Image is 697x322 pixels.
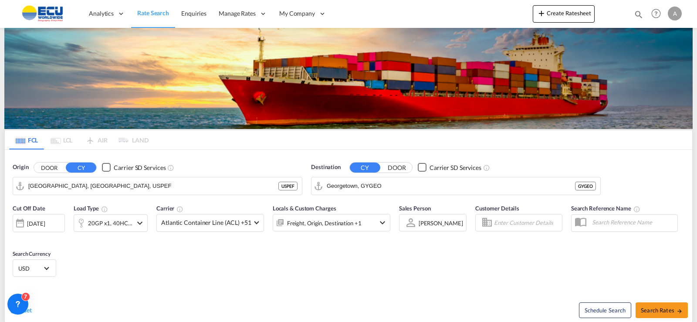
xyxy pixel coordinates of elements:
span: Customer Details [475,205,519,212]
md-icon: icon-chevron-down [135,218,145,228]
md-tab-item: FCL [9,130,44,149]
md-icon: Your search will be saved by the below given name [633,206,640,213]
div: Help [649,6,668,22]
md-icon: icon-magnify [634,10,643,19]
div: icon-refreshReset [9,306,32,315]
button: CY [66,163,96,173]
md-icon: icon-plus 400-fg [536,8,547,18]
md-checkbox: Checkbox No Ink [102,163,166,172]
span: Carrier [156,205,183,212]
span: Help [649,6,663,21]
div: 20GP x1 40HC x1 40GP x1 45HC x1 [88,217,132,229]
md-icon: icon-arrow-right [677,308,683,314]
span: Search Reference Name [571,205,640,212]
span: Reset [17,306,32,314]
md-icon: icon-information-outline [101,206,108,213]
span: Origin [13,163,28,172]
input: Search by Port [28,180,278,193]
input: Search Reference Name [588,216,677,229]
div: Freight Origin Destination Factory Stuffingicon-chevron-down [273,214,390,231]
span: Search Currency [13,251,51,257]
div: USPEF [278,182,298,190]
span: Cut Off Date [13,205,45,212]
md-datepicker: Select [13,231,19,243]
button: Search Ratesicon-arrow-right [636,302,688,318]
md-pagination-wrapper: Use the left and right arrow keys to navigate between tabs [9,130,149,149]
span: USD [18,264,43,272]
div: Carrier SD Services [114,163,166,172]
button: icon-plus 400-fgCreate Ratesheet [533,5,595,23]
md-input-container: Georgetown, GYGEO [311,177,600,195]
span: Atlantic Container Line (ACL) +51 [161,218,251,227]
div: [DATE] [27,220,45,227]
span: Analytics [89,9,114,18]
span: Enquiries [181,10,206,17]
md-select: Sales Person: Antonio Galvao [418,217,464,229]
img: 6cccb1402a9411edb762cf9624ab9cda.png [13,4,72,24]
md-select: Select Currency: $ USDUnited States Dollar [17,262,51,275]
span: My Company [279,9,315,18]
div: 20GP x1 40HC x1 40GP x1 45HC x1icon-chevron-down [74,214,148,232]
md-icon: icon-refresh [9,307,17,315]
img: LCL+%26+FCL+BACKGROUND.png [4,28,693,129]
span: Search Rates [641,307,683,314]
button: DOOR [382,163,412,173]
md-icon: The selected Trucker/Carrierwill be displayed in the rate results If the rates are from another f... [176,206,183,213]
div: A [668,7,682,20]
div: GYGEO [575,182,596,190]
md-icon: Unchecked: Search for CY (Container Yard) services for all selected carriers.Checked : Search for... [167,164,174,171]
div: [PERSON_NAME] [419,220,463,227]
md-input-container: Port Everglades, FL, USPEF [13,177,302,195]
div: Freight Origin Destination Factory Stuffing [287,217,362,229]
input: Enter Customer Details [494,216,559,229]
div: icon-magnify [634,10,643,23]
span: Load Type [74,205,108,212]
div: Carrier SD Services [430,163,481,172]
span: Sales Person [399,205,431,212]
span: Destination [311,163,341,172]
span: Rate Search [137,9,169,17]
button: CY [350,163,380,173]
span: Manage Rates [219,9,256,18]
button: DOOR [34,163,64,173]
md-checkbox: Checkbox No Ink [418,163,481,172]
md-icon: icon-chevron-down [377,217,388,228]
button: Note: By default Schedule search will only considerorigin ports, destination ports and cut off da... [579,302,631,318]
input: Search by Port [327,180,575,193]
div: [DATE] [13,214,65,232]
md-icon: Unchecked: Search for CY (Container Yard) services for all selected carriers.Checked : Search for... [483,164,490,171]
span: Locals & Custom Charges [273,205,336,212]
